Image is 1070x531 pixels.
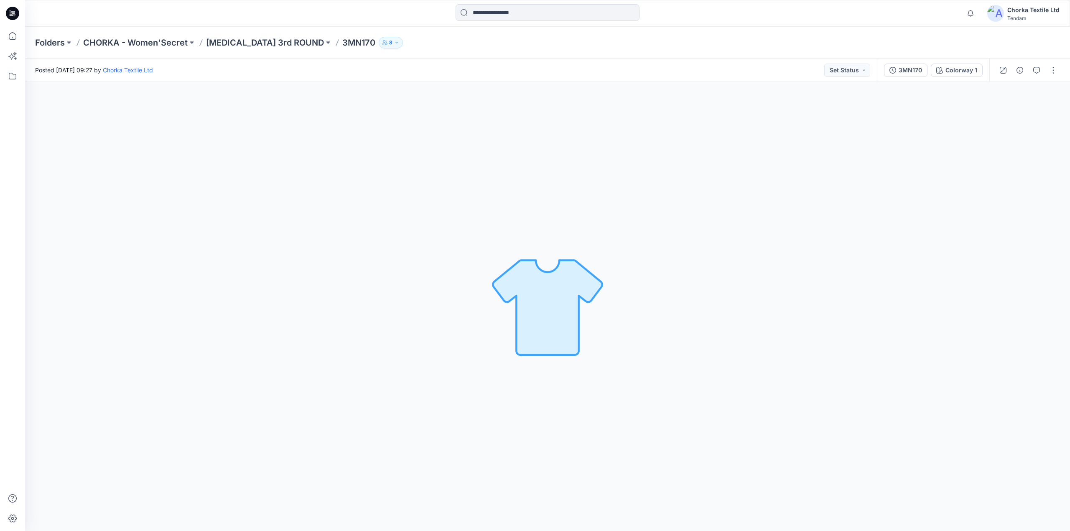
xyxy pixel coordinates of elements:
a: CHORKA - Women'Secret [83,37,188,49]
img: No Outline [489,248,606,365]
img: avatar [987,5,1004,22]
a: Folders [35,37,65,49]
p: 3MN170 [342,37,375,49]
p: 8 [389,38,392,47]
button: Colorway 1 [931,64,983,77]
span: Posted [DATE] 09:27 by [35,66,153,74]
a: [MEDICAL_DATA] 3rd ROUND [206,37,324,49]
a: Chorka Textile Ltd [103,66,153,74]
div: Tendam [1007,15,1060,21]
button: 8 [379,37,403,49]
div: Chorka Textile Ltd [1007,5,1060,15]
button: Details [1013,64,1027,77]
div: Colorway 1 [945,66,977,75]
button: 3MN170 [884,64,927,77]
div: 3MN170 [899,66,922,75]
